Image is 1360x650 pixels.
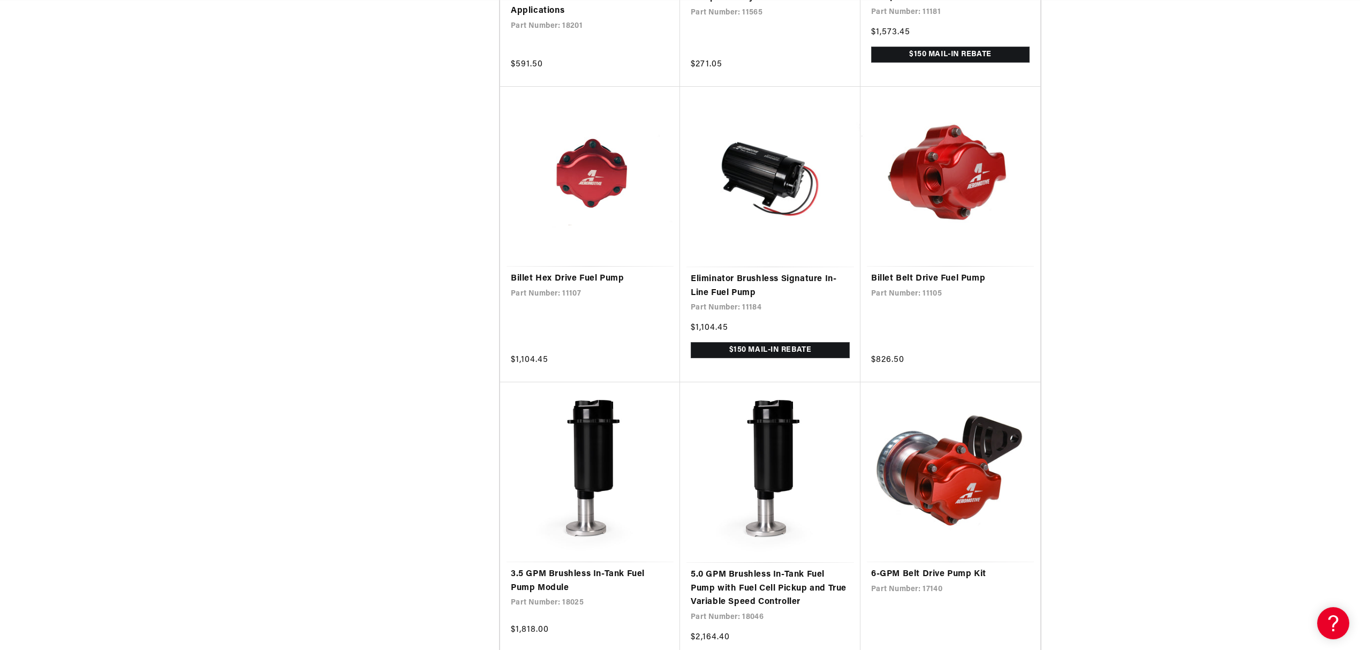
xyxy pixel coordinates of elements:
a: Eliminator Brushless Signature In-Line Fuel Pump [691,273,850,300]
a: Billet Belt Drive Fuel Pump [871,272,1030,286]
a: 3.5 GPM Brushless In-Tank Fuel Pump Module [511,568,669,595]
a: 6-GPM Belt Drive Pump Kit [871,568,1030,581]
a: Billet Hex Drive Fuel Pump [511,272,669,286]
a: 5.0 GPM Brushless In-Tank Fuel Pump with Fuel Cell Pickup and True Variable Speed Controller [691,568,850,609]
